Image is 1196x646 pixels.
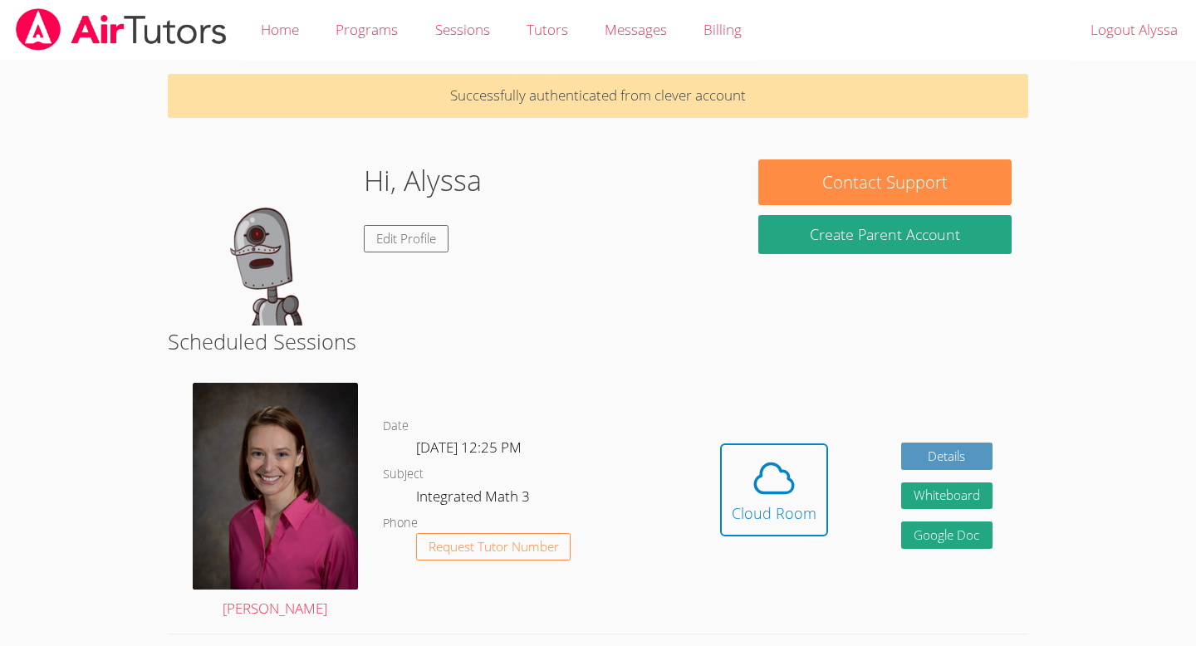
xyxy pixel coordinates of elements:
[720,443,828,536] button: Cloud Room
[383,416,409,437] dt: Date
[429,541,559,553] span: Request Tutor Number
[901,443,993,470] a: Details
[184,159,350,325] img: default.png
[168,325,1029,357] h2: Scheduled Sessions
[383,513,418,534] dt: Phone
[383,464,424,485] dt: Subject
[193,383,358,621] a: [PERSON_NAME]
[416,533,571,560] button: Request Tutor Number
[758,215,1011,254] button: Create Parent Account
[416,485,533,513] dd: Integrated Math 3
[758,159,1011,205] button: Contact Support
[364,159,482,202] h1: Hi, Alyssa
[901,521,993,549] a: Google Doc
[364,225,448,252] a: Edit Profile
[168,74,1029,118] p: Successfully authenticated from clever account
[193,383,358,590] img: Miller_Becky_headshot%20(3).jpg
[416,438,522,457] span: [DATE] 12:25 PM
[14,8,228,51] img: airtutors_banner-c4298cdbf04f3fff15de1276eac7730deb9818008684d7c2e4769d2f7ddbe033.png
[605,20,667,39] span: Messages
[732,502,816,525] div: Cloud Room
[901,482,993,510] button: Whiteboard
